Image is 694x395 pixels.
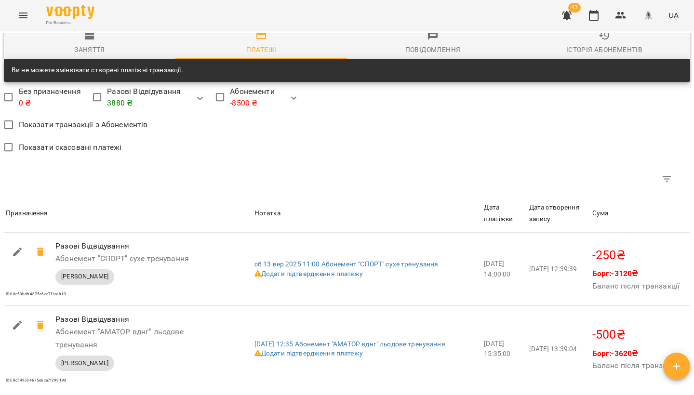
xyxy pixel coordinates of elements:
span: [DATE] 12:39:39 [529,265,577,273]
div: Повідомлення [405,44,461,55]
p: -500 ₴ [592,326,688,344]
span: [DATE] 14:00:00 [484,260,510,278]
div: Заняття [74,44,105,55]
div: Sort [529,202,588,224]
div: Нотатка [254,208,280,219]
div: Дата створення запису [529,202,588,224]
button: Menu [12,4,35,27]
span: [PERSON_NAME] [55,272,114,281]
div: Платежі [246,44,277,55]
div: Sort [592,208,609,219]
p: Борг: -3620 ₴ [592,348,680,359]
span: -250₴ Скасувати транзакцію? [29,240,52,263]
div: Sort [254,208,280,219]
div: Дата платіжки [484,202,525,224]
h6: Баланс після транзакції [592,359,680,372]
span: Разові Відвідування [107,86,181,108]
div: Сума [592,208,609,219]
a: сб 13 вер 2025 11:00 Абонемент "СПОРТ" сухе тренування [254,260,439,268]
p: 0 ₴ [19,97,81,109]
span: Показати скасовані платежі [19,142,122,153]
div: Історія абонементів [566,44,642,55]
div: Призначення [6,208,48,219]
span: Без призначення [19,86,81,108]
span: [PERSON_NAME] [55,359,114,368]
p: -8500 ₴ [230,97,274,109]
span: [DATE] 13:39:04 [529,345,577,353]
img: 8c829e5ebed639b137191ac75f1a07db.png [641,9,655,22]
span: ID: 68c53bdb4675e6ca7f1aa810 [6,292,66,296]
div: Ви не можете змінювати створені платіжні транзакції. [12,62,183,79]
span: Призначення [6,208,251,219]
button: Фільтр [655,168,679,191]
h6: Баланс після транзакції [592,279,680,293]
h6: Абонемент "АМАТОР вднг" льодове тренування [55,325,217,352]
a: Додати підтвердження платежу [254,349,363,357]
div: Table Toolbar [4,163,690,194]
p: Разові Відвідування [55,314,217,325]
span: UA [668,10,679,20]
span: Показати транзакції з Абонементів [19,119,148,131]
button: UA [665,6,682,24]
p: Разові Відвідування [55,240,217,252]
span: Сума [592,208,688,219]
p: 3880 ₴ [107,97,181,109]
span: [DATE] 15:35:00 [484,340,510,358]
p: Борг: -3120 ₴ [592,268,680,279]
p: -250 ₴ [592,246,688,264]
h6: Абонемент "СПОРТ" сухе тренування [55,252,217,265]
span: ID: 68c549c84675e6ca7f29919d [6,378,67,382]
img: Voopty Logo [46,5,94,19]
span: Абонементи [230,86,274,108]
a: Додати підтвердження платежу [254,270,363,277]
span: -500₴ Скасувати транзакцію? [29,314,52,337]
span: Нотатка [254,208,480,219]
a: [DATE] 12:35 Абонемент "АМАТОР вднг" льодове тренування [254,340,445,348]
span: 43 [568,3,581,13]
div: Sort [6,208,48,219]
span: For Business [46,20,94,26]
